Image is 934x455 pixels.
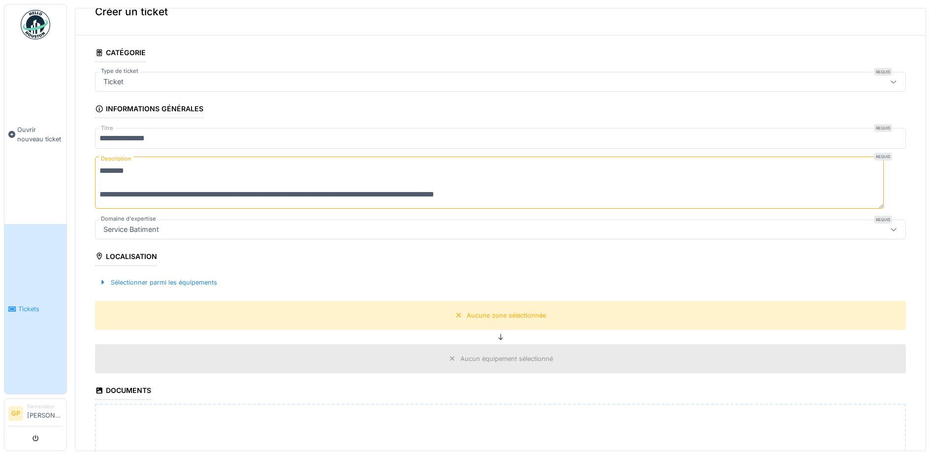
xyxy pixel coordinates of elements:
div: Documents [95,383,151,400]
div: Requis [874,68,892,76]
div: Requis [874,124,892,132]
div: Requis [874,153,892,161]
div: Aucun équipement sélectionné [460,354,553,363]
div: Catégorie [95,45,146,62]
li: GP [8,406,23,421]
div: Aucune zone sélectionnée [467,311,546,320]
label: Description [99,153,133,165]
a: GP Demandeur[PERSON_NAME] [8,403,63,426]
div: Demandeur [27,403,63,410]
div: Service Batiment [99,224,163,235]
a: Ouvrir nouveau ticket [4,45,66,224]
img: Badge_color-CXgf-gQk.svg [21,10,50,39]
div: Ticket [99,76,128,87]
div: Sélectionner parmi les équipements [95,276,221,289]
label: Domaine d'expertise [99,215,158,223]
div: Requis [874,216,892,224]
label: Type de ticket [99,67,140,75]
label: Titre [99,124,115,132]
span: Ouvrir nouveau ticket [17,125,63,144]
div: Informations générales [95,101,203,118]
li: [PERSON_NAME] [27,403,63,424]
span: Tickets [18,304,63,314]
a: Tickets [4,224,66,394]
div: Localisation [95,249,157,266]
